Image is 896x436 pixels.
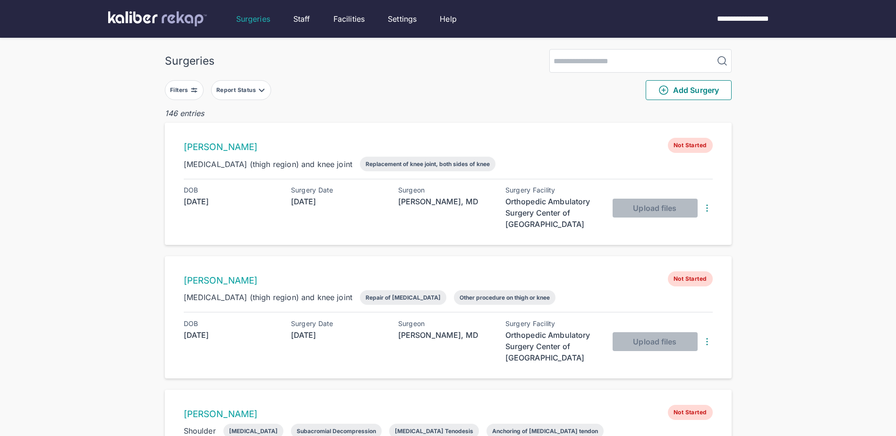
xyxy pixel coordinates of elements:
div: DOB [184,186,278,194]
a: Settings [388,13,417,25]
a: [PERSON_NAME] [184,142,258,152]
div: [PERSON_NAME], MD [398,329,493,341]
div: Surgery Date [291,186,385,194]
button: Upload files [613,199,698,218]
div: Surgeries [165,54,214,67]
img: kaliber labs logo [108,11,207,26]
div: Surgery Facility [505,186,600,194]
div: DOB [184,320,278,327]
div: Filters [170,86,190,94]
span: Upload files [633,337,676,346]
button: Upload files [613,332,698,351]
a: [PERSON_NAME] [184,275,258,286]
img: filter-caret-down-grey.b3560631.svg [258,86,265,94]
a: Staff [293,13,310,25]
div: Replacement of knee joint, both sides of knee [366,160,490,168]
div: [DATE] [291,329,385,341]
div: Orthopedic Ambulatory Surgery Center of [GEOGRAPHIC_DATA] [505,329,600,363]
span: Upload files [633,203,676,213]
a: Surgeries [236,13,270,25]
img: faders-horizontal-grey.d550dbda.svg [190,86,198,94]
div: Surgeon [398,186,493,194]
div: Orthopedic Ambulatory Surgery Center of [GEOGRAPHIC_DATA] [505,196,600,230]
div: Anchoring of [MEDICAL_DATA] tendon [492,428,598,435]
div: Subacromial Decompression [297,428,376,435]
span: Not Started [668,405,712,420]
div: Surgery Date [291,320,385,327]
span: Not Started [668,271,712,286]
button: Filters [165,80,204,100]
img: DotsThreeVertical.31cb0eda.svg [701,202,713,214]
a: Help [440,13,457,25]
div: Surgeon [398,320,493,327]
div: Report Status [216,86,258,94]
div: Other procedure on thigh or knee [460,294,550,301]
span: Add Surgery [658,84,719,96]
div: [PERSON_NAME], MD [398,196,493,207]
div: Repair of [MEDICAL_DATA] [366,294,441,301]
button: Add Surgery [646,80,732,100]
div: [DATE] [184,196,278,207]
div: [MEDICAL_DATA] (thigh region) and knee joint [184,292,353,303]
div: [MEDICAL_DATA] [229,428,278,435]
div: [DATE] [291,196,385,207]
button: Report Status [211,80,271,100]
img: MagnifyingGlass.1dc66aab.svg [717,55,728,67]
div: 146 entries [165,108,732,119]
div: [MEDICAL_DATA] (thigh region) and knee joint [184,159,353,170]
img: PlusCircleGreen.5fd88d77.svg [658,84,669,96]
span: Not Started [668,138,712,153]
div: [DATE] [184,329,278,341]
a: [PERSON_NAME] [184,409,258,419]
img: DotsThreeVertical.31cb0eda.svg [701,336,713,347]
div: Surgery Facility [505,320,600,327]
div: [MEDICAL_DATA] Tenodesis [395,428,473,435]
a: Facilities [333,13,365,25]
